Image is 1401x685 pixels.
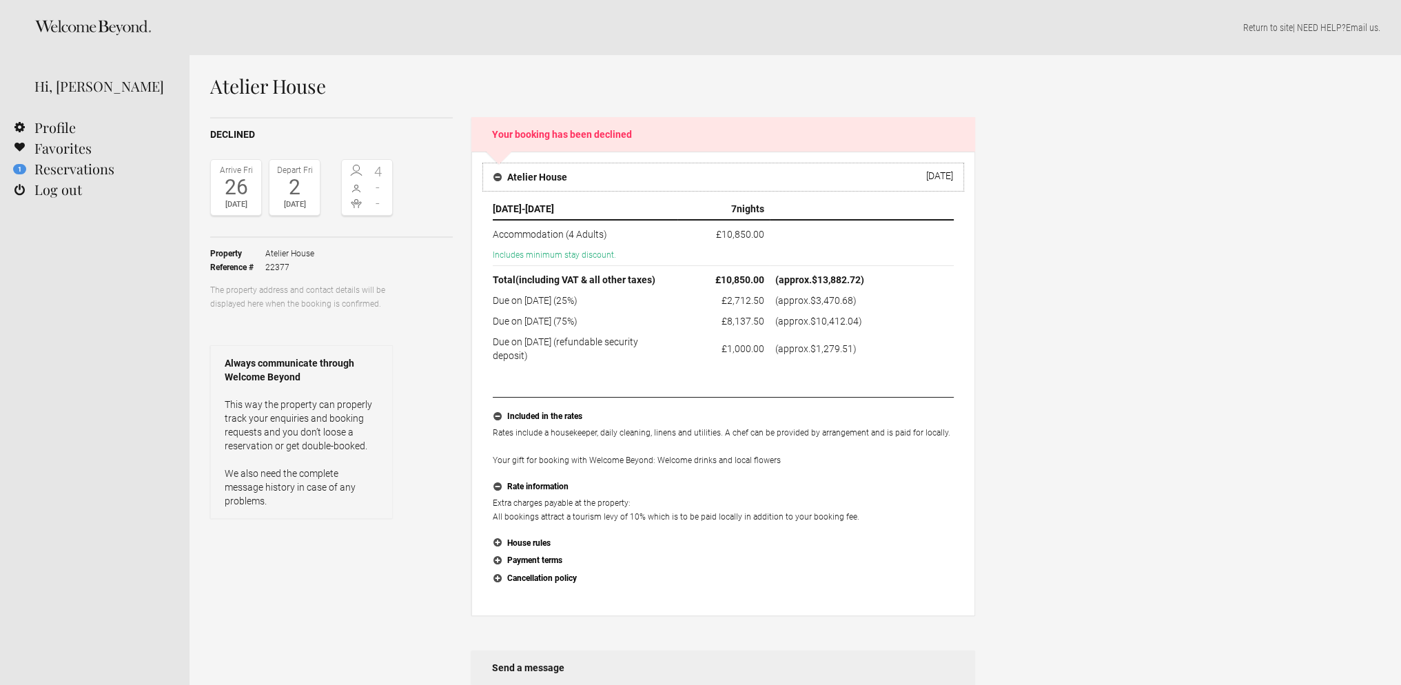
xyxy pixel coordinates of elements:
div: Depart Fri [273,163,316,177]
span: (approx. ) [775,316,862,327]
div: Hi, [PERSON_NAME] [34,76,169,96]
div: 26 [214,177,258,198]
flynt-currency: $10,412.04 [810,316,859,327]
h2: Your booking has been declined [471,117,975,152]
flynt-currency: $13,882.72 [812,274,861,285]
h2: declined [210,127,453,142]
div: [DATE] [273,198,316,212]
a: Return to site [1243,22,1293,33]
td: Due on [DATE] (75%) [493,311,677,331]
flynt-currency: $1,279.51 [810,343,853,354]
span: - [367,196,389,210]
div: Arrive Fri [214,163,258,177]
span: 7 [731,203,737,214]
span: [DATE] [493,203,522,214]
span: Atelier House [265,247,314,260]
span: (approx. ) [775,343,857,354]
button: Atelier House [DATE] [482,163,964,192]
span: 22377 [265,260,314,274]
th: - [493,198,677,220]
flynt-notification-badge: 1 [13,164,26,174]
flynt-currency: £2,712.50 [722,295,764,306]
strong: Reference # [210,260,265,274]
flynt-currency: $3,470.68 [810,295,853,306]
span: [DATE] [525,203,554,214]
td: Due on [DATE] (refundable security deposit) [493,331,677,362]
button: Included in the rates [493,408,954,426]
span: (including VAT & all other taxes) [515,274,655,285]
th: Total [493,266,677,291]
button: Rate information [493,478,954,496]
h4: Atelier House [493,170,567,184]
button: House rules [493,535,954,553]
h1: Atelier House [210,76,975,96]
flynt-currency: £8,137.50 [722,316,764,327]
flynt-currency: £10,850.00 [715,274,764,285]
p: Rates include a housekeeper, daily cleaning, linens and utilities. A chef can be provided by arra... [493,426,954,467]
p: The property address and contact details will be displayed here when the booking is confirmed. [210,283,393,311]
a: Email us [1346,22,1378,33]
div: [DATE] [926,170,953,181]
button: Payment terms [493,552,954,570]
h2: Send a message [471,651,975,685]
p: Extra charges payable at the property: All bookings attract a tourism levy of 10% which is to be ... [493,496,954,524]
td: Accommodation (4 Adults) [493,220,677,245]
strong: Property [210,247,265,260]
span: (approx. ) [775,295,857,306]
td: Includes minimum stay discount. [493,245,954,266]
flynt-currency: £10,850.00 [716,229,764,240]
p: This way the property can properly track your enquiries and booking requests and you don’t loose ... [225,398,378,508]
span: (approx. ) [775,274,864,285]
p: | NEED HELP? . [210,21,1380,34]
td: Due on [DATE] (25%) [493,290,677,311]
th: nights [677,198,770,220]
div: [DATE] [214,198,258,212]
div: 2 [273,177,316,198]
span: - [367,181,389,194]
flynt-currency: £1,000.00 [722,343,764,354]
strong: Always communicate through Welcome Beyond [225,356,378,384]
button: Cancellation policy [493,570,954,588]
span: 4 [367,165,389,178]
